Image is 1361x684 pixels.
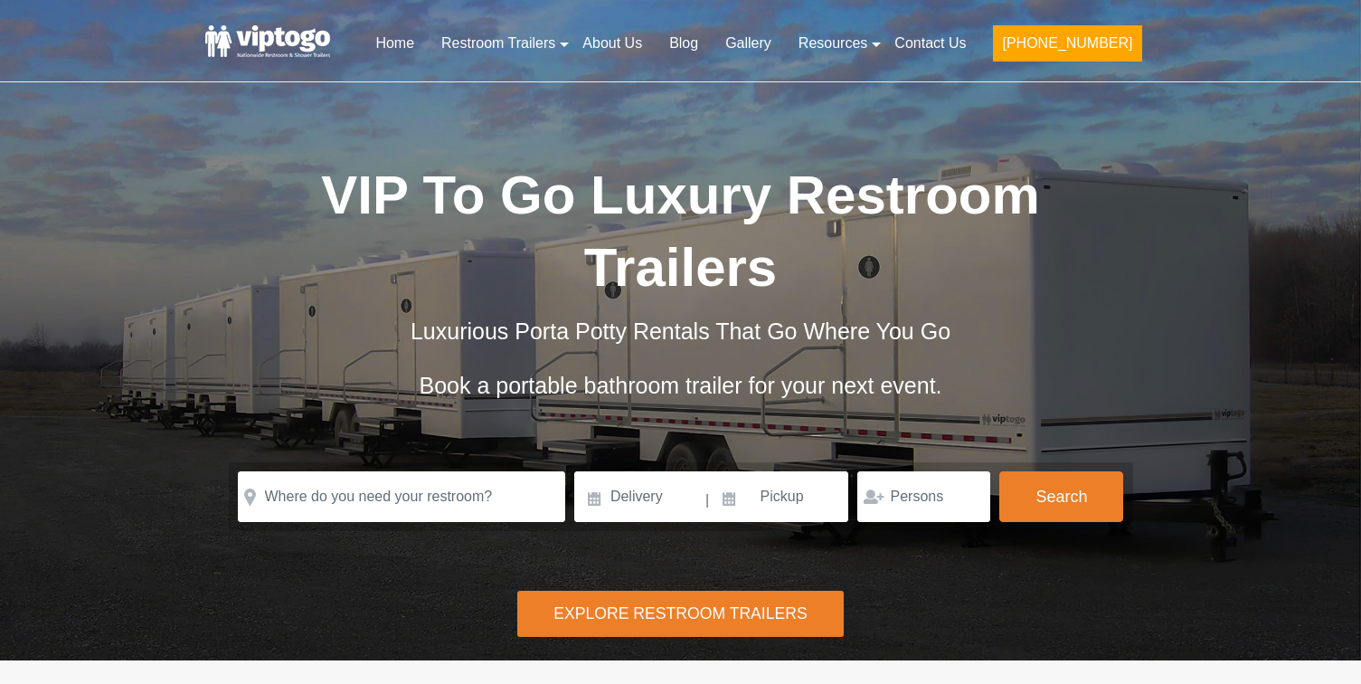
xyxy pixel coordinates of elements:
span: Book a portable bathroom trailer for your next event. [419,373,941,398]
input: Persons [857,471,990,522]
span: VIP To Go Luxury Restroom Trailers [321,165,1040,298]
span: | [705,471,709,529]
input: Pickup [712,471,849,522]
a: Gallery [712,24,785,63]
button: Search [999,471,1123,522]
a: [PHONE_NUMBER] [979,24,1155,72]
div: Explore Restroom Trailers [517,591,844,637]
span: Luxurious Porta Potty Rentals That Go Where You Go [411,318,950,344]
a: Resources [785,24,881,63]
input: Delivery [574,471,704,522]
button: [PHONE_NUMBER] [993,25,1141,62]
a: Home [362,24,428,63]
a: Contact Us [881,24,979,63]
input: Where do you need your restroom? [238,471,565,522]
a: About Us [569,24,656,63]
button: Live Chat [1289,612,1361,684]
a: Restroom Trailers [428,24,569,63]
a: Blog [656,24,712,63]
